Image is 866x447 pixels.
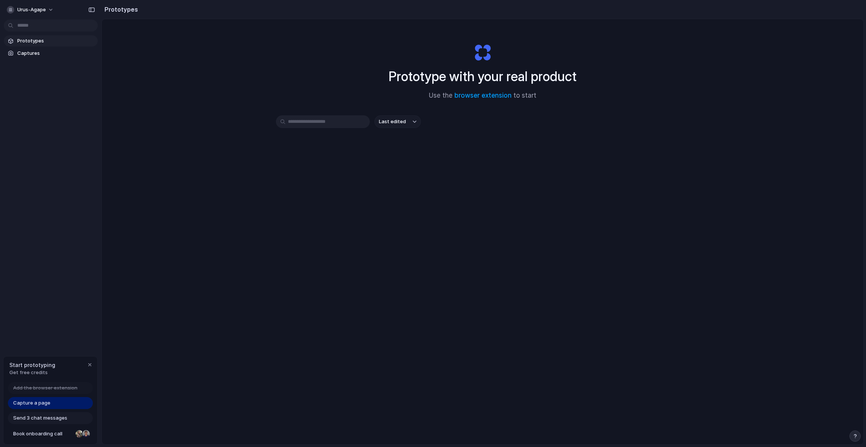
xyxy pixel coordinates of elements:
span: Send 3 chat messages [13,414,67,422]
span: Add the browser extension [13,384,77,392]
span: Start prototyping [9,361,55,369]
span: Capture a page [13,399,50,407]
a: browser extension [454,92,512,99]
a: Book onboarding call [8,428,93,440]
h2: Prototypes [101,5,138,14]
a: Captures [4,48,98,59]
span: Prototypes [17,37,95,45]
a: Prototypes [4,35,98,47]
span: Use the to start [429,91,536,101]
h1: Prototype with your real product [389,66,577,86]
span: Book onboarding call [13,430,73,438]
div: Nicole Kubica [75,429,84,438]
span: Captures [17,50,95,57]
span: Get free credits [9,369,55,376]
div: Christian Iacullo [82,429,91,438]
span: urus-agape [17,6,46,14]
button: urus-agape [4,4,58,16]
button: Last edited [374,115,421,128]
span: Last edited [379,118,406,125]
